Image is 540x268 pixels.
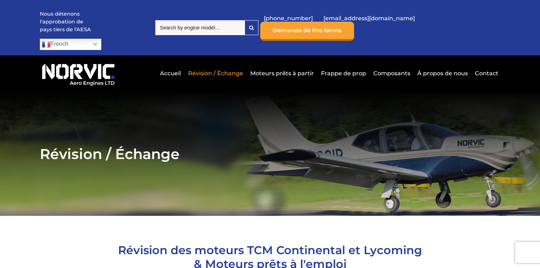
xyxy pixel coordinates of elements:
a: Contact [473,65,498,82]
h2: Révision / Échange [40,145,500,163]
a: French [40,39,101,50]
a: À propos de nous [416,65,470,82]
a: Accueil [158,65,183,82]
a: Frappe de prop [319,65,368,82]
a: Demande de Pro forma [260,22,354,41]
a: Révision / Échange [186,65,245,82]
a: Moteurs prêts à partir [248,65,316,82]
a: Composants [371,65,412,82]
p: Nous détenons l'approbation de pays tiers de l'AESA [40,10,93,33]
a: [EMAIL_ADDRESS][DOMAIN_NAME] [320,10,418,27]
a: [PHONE_NUMBER] [260,10,316,27]
img: fr [42,40,50,49]
input: Search by engine model… [155,20,245,35]
img: Logo de Norvic Aero Engines [40,61,117,87]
